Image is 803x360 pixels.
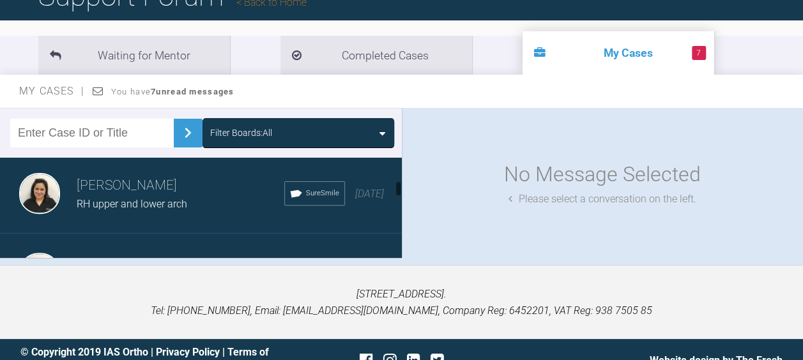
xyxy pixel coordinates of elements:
strong: 7 unread messages [151,87,234,96]
img: Swati Anand [19,253,60,294]
li: Completed Cases [280,36,472,75]
a: Privacy Policy [156,346,220,358]
input: Enter Case ID or Title [10,119,174,147]
div: Please select a conversation on the left. [509,191,696,207]
img: Swati Anand [19,173,60,214]
span: 7 [692,46,706,60]
span: My Cases [19,85,85,97]
p: [STREET_ADDRESS]. Tel: [PHONE_NUMBER], Email: [EMAIL_ADDRESS][DOMAIN_NAME], Company Reg: 6452201,... [20,286,783,319]
span: You have [111,87,234,96]
div: No Message Selected [504,158,701,191]
div: Filter Boards: All [210,126,272,140]
h3: [PERSON_NAME] [77,175,284,197]
span: SureSmile [306,188,339,199]
span: RH upper and lower arch [77,198,187,210]
li: My Cases [523,31,714,75]
li: Waiting for Mentor [38,36,230,75]
span: [DATE] [355,188,384,200]
img: chevronRight.28bd32b0.svg [178,123,198,143]
h3: [PERSON_NAME] [77,255,284,276]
